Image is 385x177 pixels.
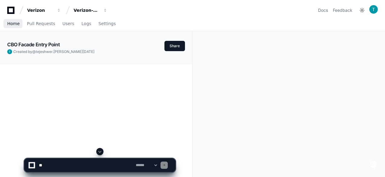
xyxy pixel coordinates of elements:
a: Home [7,17,20,31]
span: Created by [13,49,94,54]
button: Feedback [333,7,352,13]
span: Pylon [60,64,73,68]
div: Verizon-Clarify-Order-Management [74,7,100,13]
span: Pull Requests [27,22,55,25]
a: Users [62,17,74,31]
button: Verizon-Clarify-Order-Management [71,5,110,16]
a: Pull Requests [27,17,55,31]
img: ACg8ocL-P3SnoSMinE6cJ4KuvimZdrZkjavFcOgZl8SznIp-YIbKyw=s96-c [7,49,12,54]
span: @ [32,49,36,54]
span: Home [7,22,20,25]
div: Verizon [27,7,53,13]
iframe: Open customer support [366,157,382,173]
a: Powered byPylon [43,63,73,68]
img: ACg8ocL-P3SnoSMinE6cJ4KuvimZdrZkjavFcOgZl8SznIp-YIbKyw=s96-c [369,5,378,14]
a: Settings [98,17,116,31]
span: [DATE] [83,49,94,54]
span: Logs [81,22,91,25]
a: Logs [81,17,91,31]
button: Verizon [25,5,63,16]
a: Docs [318,7,328,13]
app-text-character-animate: CBO Facade Entry Point [7,41,60,48]
span: Settings [98,22,116,25]
span: tejeshwer.[PERSON_NAME] [36,49,83,54]
span: Users [62,22,74,25]
button: Share [164,41,185,51]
